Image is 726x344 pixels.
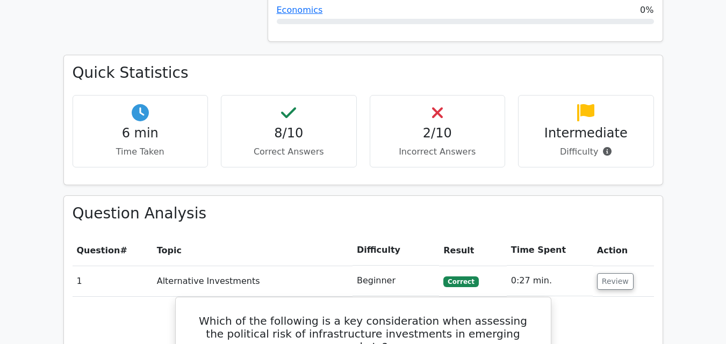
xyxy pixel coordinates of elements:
[353,266,439,296] td: Beginner
[82,145,199,158] p: Time Taken
[230,126,348,141] h4: 8/10
[527,145,645,158] p: Difficulty
[277,5,323,15] a: Economics
[443,276,478,287] span: Correct
[640,4,653,17] span: 0%
[73,204,654,223] h3: Question Analysis
[507,235,593,266] th: Time Spent
[593,235,654,266] th: Action
[353,235,439,266] th: Difficulty
[379,145,497,158] p: Incorrect Answers
[379,126,497,141] h4: 2/10
[82,126,199,141] h4: 6 min
[507,266,593,296] td: 0:27 min.
[230,145,348,158] p: Correct Answers
[439,235,507,266] th: Result
[73,266,153,296] td: 1
[153,235,353,266] th: Topic
[73,64,654,82] h3: Quick Statistics
[153,266,353,296] td: Alternative Investments
[527,126,645,141] h4: Intermediate
[77,245,120,255] span: Question
[73,235,153,266] th: #
[597,273,634,290] button: Review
